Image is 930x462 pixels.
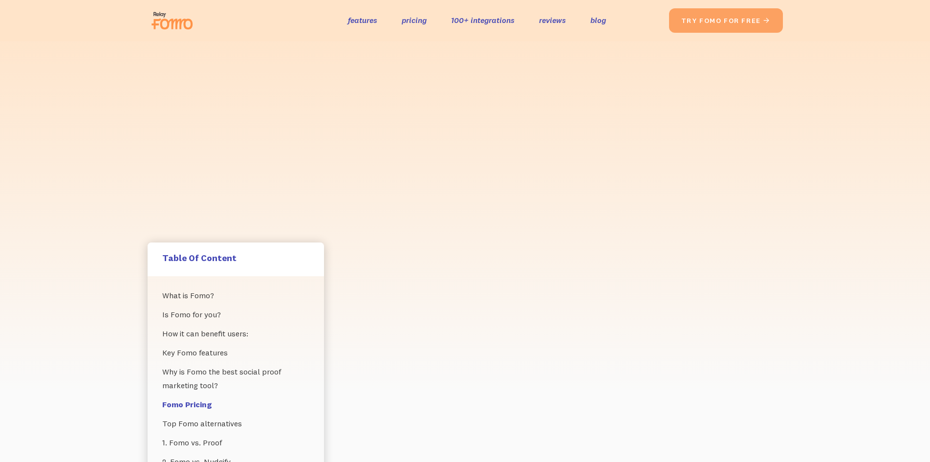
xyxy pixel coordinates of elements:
[402,13,427,27] a: pricing
[162,305,309,324] a: Is Fomo for you?
[162,362,309,396] a: Why is Fomo the best social proof marketing tool?
[539,13,566,27] a: reviews
[162,433,309,452] a: 1. Fomo vs. Proof
[162,395,309,414] a: Fomo Pricing
[348,13,377,27] a: features
[162,286,309,305] a: What is Fomo?
[451,13,515,27] a: 100+ integrations
[162,324,309,343] a: How it can benefit users:
[590,13,606,27] a: blog
[162,399,212,409] strong: Fomo Pricing
[763,16,771,25] span: 
[162,343,309,362] a: Key Fomo features
[162,252,309,264] h5: Table Of Content
[162,414,309,433] a: Top Fomo alternatives
[669,8,783,33] a: try fomo for free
